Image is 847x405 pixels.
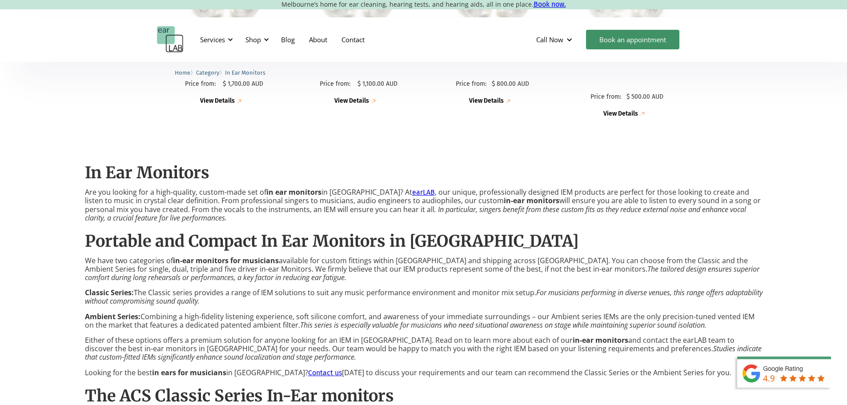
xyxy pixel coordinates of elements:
[536,35,563,44] div: Call Now
[196,69,219,76] span: Category
[240,26,272,53] div: Shop
[85,257,763,282] p: We have two categories of available for custom fittings within [GEOGRAPHIC_DATA] and shipping acr...
[225,69,265,76] span: In Ear Monitors
[357,80,397,88] p: $ 1,100.00 AUD
[504,196,559,205] strong: in-ear monitors
[573,335,628,345] strong: in-ear monitors
[85,344,762,362] em: Studies indicate that custom-fitted IEMs significantly enhance sound localization and stage perfo...
[603,110,638,118] div: View Details
[85,288,134,297] strong: Classic Series:
[85,188,763,222] p: Are you looking for a high-quality, custom-made set of in [GEOGRAPHIC_DATA]? At , our unique, pro...
[175,68,196,77] li: 〉
[85,288,763,306] em: For musicians performing in diverse venues, this range offers adaptability without compromising s...
[85,264,759,282] em: The tailored design ensures superior comfort during long rehearsals or performances, a key factor...
[85,313,763,329] p: Combining a high-fidelity listening experience, soft silicone comfort, and awareness of your imme...
[196,68,219,76] a: Category
[587,93,624,101] p: Price from:
[469,97,504,105] div: View Details
[85,231,579,251] strong: Portable and Compact In Ear Monitors in [GEOGRAPHIC_DATA]
[200,35,225,44] div: Services
[586,30,679,49] a: Book an appointment
[223,80,263,88] p: $ 1,700.00 AUD
[245,35,261,44] div: Shop
[85,336,763,362] p: Either of these options offers a premium solution for anyone looking for an IEM in [GEOGRAPHIC_DA...
[85,205,746,223] em: . In particular, singers benefit from these custom fits as they reduce external noise and enhance...
[300,320,707,330] em: This series is especially valuable for musicians who need situational awareness on stage while ma...
[302,27,334,52] a: About
[180,80,221,88] p: Price from:
[626,93,663,101] p: $ 500.00 AUD
[85,163,209,183] strong: In Ear Monitors
[85,289,763,305] p: The Classic series provides a range of IEM solutions to suit any music performance environment an...
[308,369,342,377] a: Contact us
[173,256,279,265] strong: in-ear monitors for musicians
[175,68,190,76] a: Home
[196,68,225,77] li: 〉
[195,26,236,53] div: Services
[266,187,321,197] strong: in ear monitors
[334,97,369,105] div: View Details
[412,188,435,196] a: earLAB
[85,312,140,321] strong: Ambient Series:
[315,80,355,88] p: Price from:
[274,27,302,52] a: Blog
[225,68,265,76] a: In Ear Monitors
[529,26,582,53] div: Call Now
[452,80,490,88] p: Price from:
[175,69,190,76] span: Home
[492,80,529,88] p: $ 800.00 AUD
[200,97,235,105] div: View Details
[334,27,372,52] a: Contact
[152,368,226,377] strong: in ears for musicians
[85,369,763,377] p: Looking for the best in [GEOGRAPHIC_DATA]? [DATE] to discuss your requirements and our team can r...
[157,26,184,53] a: home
